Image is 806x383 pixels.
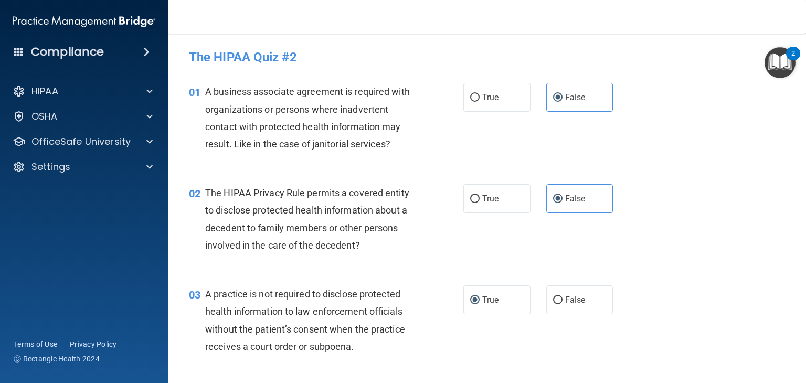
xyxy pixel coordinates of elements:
a: Privacy Policy [70,339,117,349]
button: Open Resource Center, 2 new notifications [765,47,796,78]
p: OfficeSafe University [31,135,131,148]
a: OSHA [13,110,153,123]
div: 2 [791,54,795,67]
span: False [565,295,586,305]
input: True [470,296,480,304]
p: OSHA [31,110,58,123]
span: 02 [189,187,200,200]
p: HIPAA [31,85,58,98]
p: Settings [31,161,70,173]
img: PMB logo [13,11,155,32]
input: True [470,195,480,203]
a: HIPAA [13,85,153,98]
input: False [553,296,563,304]
span: True [482,194,499,204]
span: A business associate agreement is required with organizations or persons where inadvertent contac... [205,86,410,150]
a: Terms of Use [14,339,57,349]
input: True [470,94,480,102]
span: False [565,92,586,102]
input: False [553,195,563,203]
input: False [553,94,563,102]
span: False [565,194,586,204]
span: A practice is not required to disclose protected health information to law enforcement officials ... [205,289,405,352]
span: The HIPAA Privacy Rule permits a covered entity to disclose protected health information about a ... [205,187,409,251]
a: OfficeSafe University [13,135,153,148]
h4: Compliance [31,45,104,59]
a: Settings [13,161,153,173]
span: True [482,295,499,305]
span: 03 [189,289,200,301]
h4: The HIPAA Quiz #2 [189,50,785,64]
span: Ⓒ Rectangle Health 2024 [14,354,100,364]
span: True [482,92,499,102]
span: 01 [189,86,200,99]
